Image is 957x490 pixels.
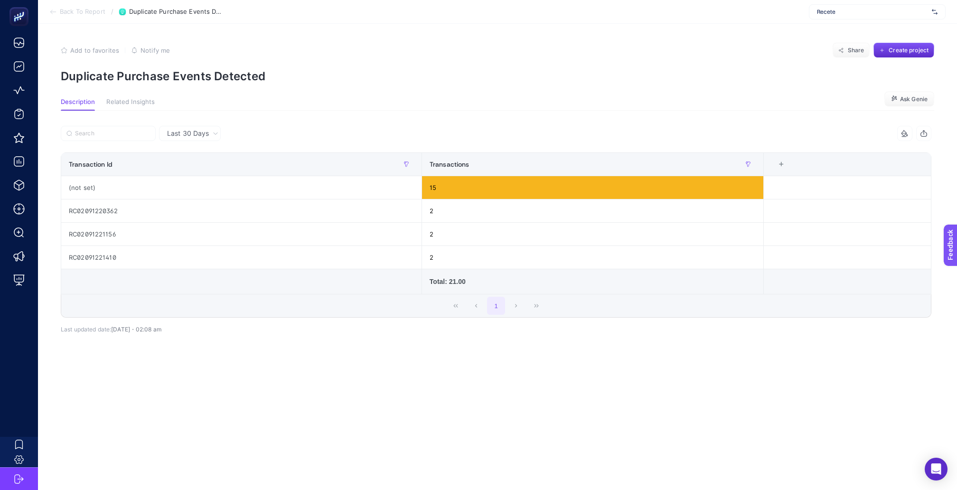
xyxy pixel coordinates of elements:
[889,47,929,54] span: Create project
[141,47,170,54] span: Notify me
[817,8,928,16] span: Recete
[61,223,422,245] div: RC02091221156
[61,47,119,54] button: Add to favorites
[772,160,790,168] div: +
[61,98,95,106] span: Description
[900,95,928,103] span: Ask Genie
[106,98,155,106] span: Related Insights
[69,160,113,168] span: Transaction Id
[771,160,779,181] div: 2 items selected
[6,3,36,10] span: Feedback
[422,246,763,269] div: 2
[75,130,150,137] input: Search
[61,98,95,111] button: Description
[70,47,119,54] span: Add to favorites
[61,69,934,83] p: Duplicate Purchase Events Detected
[60,8,105,16] span: Back To Report
[487,297,505,315] button: 1
[430,160,469,168] span: Transactions
[61,176,422,199] div: (not set)
[422,199,763,222] div: 2
[111,326,161,333] span: [DATE]・02:08 am
[884,92,934,107] button: Ask Genie
[848,47,864,54] span: Share
[932,7,938,17] img: svg%3e
[61,326,111,333] span: Last updated date:
[833,43,870,58] button: Share
[131,47,170,54] button: Notify me
[61,141,931,333] div: Last 30 Days
[111,8,113,15] span: /
[422,223,763,245] div: 2
[106,98,155,111] button: Related Insights
[129,8,224,16] span: Duplicate Purchase Events Detected
[61,246,422,269] div: RC02091221410
[61,199,422,222] div: RC02091220362
[873,43,934,58] button: Create project
[422,176,763,199] div: 15
[167,129,209,138] span: Last 30 Days
[925,458,948,481] div: Open Intercom Messenger
[430,277,756,286] div: Total: 21.00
